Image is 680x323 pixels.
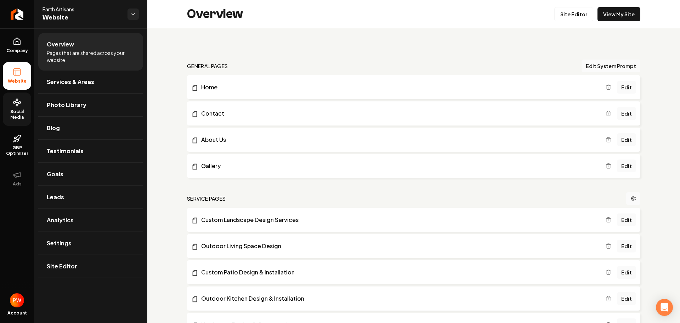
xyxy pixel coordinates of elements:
span: Website [42,13,122,23]
a: Gallery [191,162,606,170]
span: Analytics [47,216,74,224]
span: Company [4,48,31,54]
span: Website [5,78,29,84]
span: Ads [10,181,24,187]
a: Outdoor Kitchen Design & Installation [191,294,606,303]
a: Site Editor [38,255,143,278]
span: Overview [47,40,74,49]
a: Settings [38,232,143,255]
span: Testimonials [47,147,84,155]
a: GBP Optimizer [3,129,31,162]
a: Home [191,83,606,91]
a: Testimonials [38,140,143,162]
span: Services & Areas [47,78,94,86]
a: Edit [617,213,636,226]
button: Open user button [10,293,24,307]
h2: Overview [187,7,243,21]
h2: general pages [187,62,228,69]
span: Settings [47,239,72,247]
h2: Service Pages [187,195,226,202]
span: Account [7,310,27,316]
a: Blog [38,117,143,139]
span: Earth Artisans [42,6,122,13]
a: Edit [617,133,636,146]
a: Edit [617,292,636,305]
a: Edit [617,240,636,252]
span: Goals [47,170,63,178]
a: Custom Patio Design & Installation [191,268,606,277]
span: Leads [47,193,64,201]
span: Site Editor [47,262,77,271]
a: Custom Landscape Design Services [191,216,606,224]
a: View My Site [597,7,640,21]
a: Leads [38,186,143,208]
a: Edit [617,266,636,279]
div: Open Intercom Messenger [656,299,673,316]
button: Edit System Prompt [582,60,640,72]
span: Social Media [3,109,31,120]
a: Edit [617,81,636,94]
a: Site Editor [554,7,593,21]
a: About Us [191,135,606,144]
a: Edit [617,107,636,120]
a: Edit [617,160,636,172]
a: Services & Areas [38,71,143,93]
a: Analytics [38,209,143,232]
img: Preston Whitefield [10,293,24,307]
a: Contact [191,109,606,118]
a: Outdoor Living Space Design [191,242,606,250]
img: Rebolt Logo [11,9,24,20]
a: Photo Library [38,94,143,116]
button: Ads [3,165,31,193]
span: GBP Optimizer [3,145,31,156]
span: Blog [47,124,60,132]
a: Social Media [3,93,31,126]
span: Pages that are shared across your website. [47,49,135,63]
span: Photo Library [47,101,86,109]
a: Goals [38,163,143,185]
a: Company [3,32,31,59]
